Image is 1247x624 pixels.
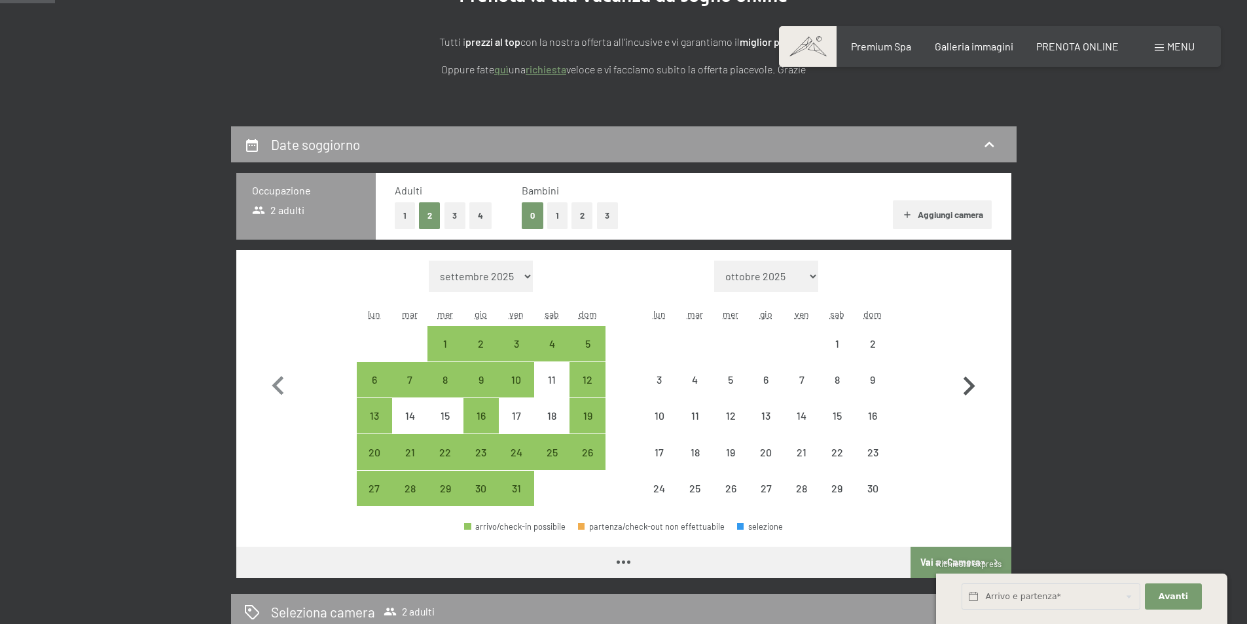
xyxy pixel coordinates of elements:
[429,447,461,480] div: 22
[713,471,748,506] div: arrivo/check-in non effettuabile
[821,447,854,480] div: 22
[534,434,569,469] div: arrivo/check-in possibile
[679,411,712,443] div: 11
[494,63,509,75] a: quì
[393,375,426,407] div: 7
[569,434,605,469] div: Sun Oct 26 2025
[437,308,453,320] abbr: mercoledì
[499,398,534,433] div: Fri Oct 17 2025
[427,326,463,361] div: Wed Oct 01 2025
[429,375,461,407] div: 8
[357,434,392,469] div: arrivo/check-in possibile
[578,523,725,531] div: partenza/check-out non effettuabile
[893,200,992,229] button: Aggiungi camera
[737,523,783,531] div: selezione
[463,398,499,433] div: Thu Oct 16 2025
[642,362,677,397] div: arrivo/check-in non effettuabile
[571,202,593,229] button: 2
[427,434,463,469] div: Wed Oct 22 2025
[855,326,890,361] div: Sun Nov 02 2025
[463,471,499,506] div: Thu Oct 30 2025
[571,411,604,443] div: 19
[820,471,855,506] div: arrivo/check-in non effettuabile
[499,434,534,469] div: arrivo/check-in possibile
[935,40,1013,52] a: Galleria immagini
[499,362,534,397] div: arrivo/check-in possibile
[469,202,492,229] button: 4
[856,375,889,407] div: 9
[597,202,619,229] button: 3
[713,471,748,506] div: Wed Nov 26 2025
[535,339,568,371] div: 4
[784,398,819,433] div: Fri Nov 14 2025
[855,362,890,397] div: Sun Nov 09 2025
[748,362,784,397] div: Thu Nov 06 2025
[748,434,784,469] div: Thu Nov 20 2025
[714,411,747,443] div: 12
[748,398,784,433] div: arrivo/check-in non effettuabile
[571,339,604,371] div: 5
[750,411,782,443] div: 13
[465,339,497,371] div: 2
[855,398,890,433] div: Sun Nov 16 2025
[271,136,360,153] h2: Date soggiorno
[463,326,499,361] div: arrivo/check-in possibile
[571,375,604,407] div: 12
[526,63,566,75] a: richiesta
[522,184,559,196] span: Bambini
[713,434,748,469] div: Wed Nov 19 2025
[855,434,890,469] div: Sun Nov 23 2025
[535,447,568,480] div: 25
[740,35,804,48] strong: miglior prezzo
[402,308,418,320] abbr: martedì
[643,375,676,407] div: 3
[855,471,890,506] div: Sun Nov 30 2025
[784,471,819,506] div: Fri Nov 28 2025
[569,326,605,361] div: Sun Oct 05 2025
[358,483,391,516] div: 27
[795,308,809,320] abbr: venerdì
[784,398,819,433] div: arrivo/check-in non effettuabile
[820,471,855,506] div: Sat Nov 29 2025
[642,398,677,433] div: arrivo/check-in non effettuabile
[463,326,499,361] div: Thu Oct 02 2025
[357,362,392,397] div: Mon Oct 06 2025
[297,61,951,78] p: Oppure fate una veloce e vi facciamo subito la offerta piacevole. Grazie
[392,434,427,469] div: arrivo/check-in possibile
[569,398,605,433] div: arrivo/check-in possibile
[750,483,782,516] div: 27
[569,326,605,361] div: arrivo/check-in possibile
[392,362,427,397] div: arrivo/check-in possibile
[444,202,466,229] button: 3
[500,447,533,480] div: 24
[500,375,533,407] div: 10
[395,184,422,196] span: Adulti
[714,375,747,407] div: 5
[714,447,747,480] div: 19
[392,362,427,397] div: Tue Oct 07 2025
[855,434,890,469] div: arrivo/check-in non effettuabile
[499,362,534,397] div: Fri Oct 10 2025
[936,559,1002,569] span: Richiesta express
[357,398,392,433] div: Mon Oct 13 2025
[1036,40,1119,52] a: PRENOTA ONLINE
[713,362,748,397] div: arrivo/check-in non effettuabile
[1145,583,1201,610] button: Avanti
[821,375,854,407] div: 8
[713,398,748,433] div: arrivo/check-in non effettuabile
[748,471,784,506] div: Thu Nov 27 2025
[750,447,782,480] div: 20
[500,411,533,443] div: 17
[463,398,499,433] div: arrivo/check-in possibile
[534,362,569,397] div: Sat Oct 11 2025
[863,308,882,320] abbr: domenica
[500,483,533,516] div: 31
[748,398,784,433] div: Thu Nov 13 2025
[392,471,427,506] div: Tue Oct 28 2025
[856,411,889,443] div: 16
[678,398,713,433] div: Tue Nov 11 2025
[534,326,569,361] div: Sat Oct 04 2025
[579,308,597,320] abbr: domenica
